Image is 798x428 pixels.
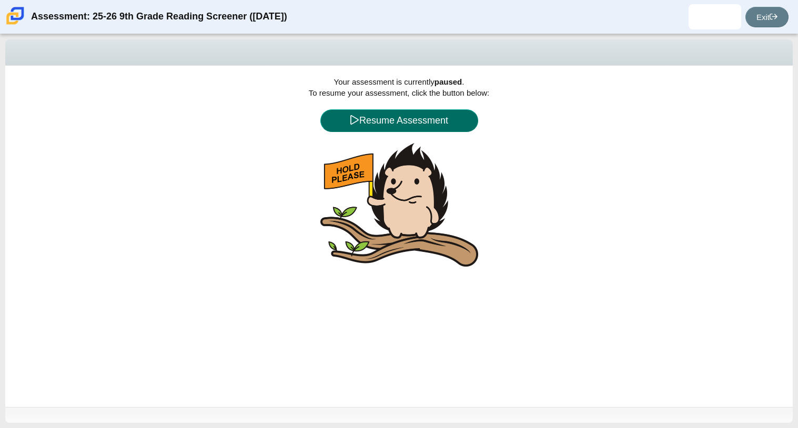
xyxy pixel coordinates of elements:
span: : [309,77,490,268]
img: Carmen School of Science & Technology [4,5,26,27]
a: Exit [745,7,789,27]
div: Assessment: 25-26 9th Grade Reading Screener ([DATE]) [31,4,287,29]
button: Resume Assessment [320,109,478,132]
img: gloriayss.bonilla.6Uvv3v [706,8,723,25]
b: paused [435,77,462,86]
span: Your assessment is currently . To resume your assessment, click the button below [309,77,487,97]
a: Carmen School of Science & Technology [4,19,26,28]
img: hedgehog-hold-please.png [320,143,478,267]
